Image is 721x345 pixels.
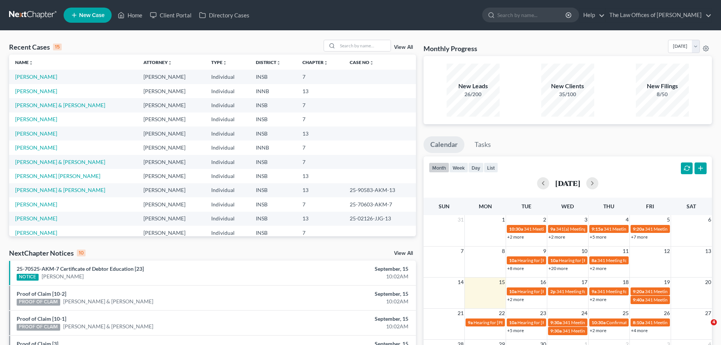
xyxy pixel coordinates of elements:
[498,278,506,287] span: 15
[548,265,568,271] a: +20 more
[592,289,596,294] span: 9a
[562,320,631,325] span: 341 Meeting for [PERSON_NAME]
[509,289,517,294] span: 10a
[296,183,344,197] td: 13
[250,155,296,169] td: INSB
[457,309,464,318] span: 21
[205,212,250,226] td: Individual
[507,234,524,240] a: +2 more
[625,215,629,224] span: 4
[77,250,86,256] div: 10
[687,203,696,209] span: Sat
[524,226,592,232] span: 341 Meeting for [PERSON_NAME]
[498,309,506,318] span: 22
[606,8,712,22] a: The Law Offices of [PERSON_NAME]
[137,226,205,240] td: [PERSON_NAME]
[604,226,712,232] span: 341 Meeting for [PERSON_NAME] & [PERSON_NAME]
[137,197,205,211] td: [PERSON_NAME]
[137,98,205,112] td: [PERSON_NAME]
[63,323,153,330] a: [PERSON_NAME] & [PERSON_NAME]
[645,226,713,232] span: 341 Meeting for [PERSON_NAME]
[15,215,57,222] a: [PERSON_NAME]
[460,247,464,256] span: 7
[9,248,86,258] div: NextChapter Notices
[517,289,576,294] span: Hearing for [PERSON_NAME]
[296,126,344,140] td: 13
[584,215,588,224] span: 3
[550,258,558,263] span: 10a
[283,298,408,305] div: 10:02AM
[250,140,296,155] td: INNB
[195,8,253,22] a: Directory Cases
[581,247,588,256] span: 10
[704,278,712,287] span: 20
[645,320,713,325] span: 341 Meeting for [PERSON_NAME]
[597,258,705,263] span: 341 Meeting for [PERSON_NAME] & [PERSON_NAME]
[250,197,296,211] td: INSB
[168,61,172,65] i: unfold_more
[17,274,39,281] div: NOTICE
[590,297,606,302] a: +2 more
[250,84,296,98] td: INNB
[296,226,344,240] td: 7
[9,42,62,52] div: Recent Cases
[137,112,205,126] td: [PERSON_NAME]
[211,59,227,65] a: Typeunfold_more
[559,258,658,263] span: Hearing for [PERSON_NAME] & [PERSON_NAME]
[631,328,648,333] a: +4 more
[501,247,506,256] span: 8
[663,278,671,287] span: 19
[666,215,671,224] span: 5
[603,203,614,209] span: Thu
[250,212,296,226] td: INSB
[479,203,492,209] span: Mon
[541,82,594,91] div: New Clients
[704,309,712,318] span: 27
[507,265,524,271] a: +8 more
[283,323,408,330] div: 10:02AM
[517,258,576,263] span: Hearing for [PERSON_NAME]
[324,61,328,65] i: unfold_more
[646,203,654,209] span: Fri
[704,247,712,256] span: 13
[205,126,250,140] td: Individual
[17,299,60,306] div: PROOF OF CLAIM
[205,197,250,211] td: Individual
[473,320,573,325] span: Hearing for [PERSON_NAME] & [PERSON_NAME]
[507,297,524,302] a: +2 more
[250,98,296,112] td: INSB
[114,8,146,22] a: Home
[579,8,605,22] a: Help
[394,251,413,256] a: View All
[79,12,104,18] span: New Case
[15,159,105,165] a: [PERSON_NAME] & [PERSON_NAME]
[205,169,250,183] td: Individual
[15,187,105,193] a: [PERSON_NAME] & [PERSON_NAME]
[250,183,296,197] td: INSB
[15,229,57,236] a: [PERSON_NAME]
[29,61,33,65] i: unfold_more
[562,328,631,334] span: 341 Meeting for [PERSON_NAME]
[205,112,250,126] td: Individual
[137,155,205,169] td: [PERSON_NAME]
[509,258,517,263] span: 10a
[622,278,629,287] span: 18
[468,162,484,173] button: day
[539,278,547,287] span: 16
[283,273,408,280] div: 10:02AM
[622,309,629,318] span: 25
[695,319,713,337] iframe: Intercom live chat
[205,70,250,84] td: Individual
[296,98,344,112] td: 7
[663,309,671,318] span: 26
[633,226,644,232] span: 9:20a
[636,82,689,91] div: New Filings
[296,112,344,126] td: 7
[517,320,576,325] span: Hearing for [PERSON_NAME]
[205,155,250,169] td: Individual
[296,197,344,211] td: 7
[15,130,57,137] a: [PERSON_NAME]
[137,140,205,155] td: [PERSON_NAME]
[539,309,547,318] span: 23
[205,98,250,112] td: Individual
